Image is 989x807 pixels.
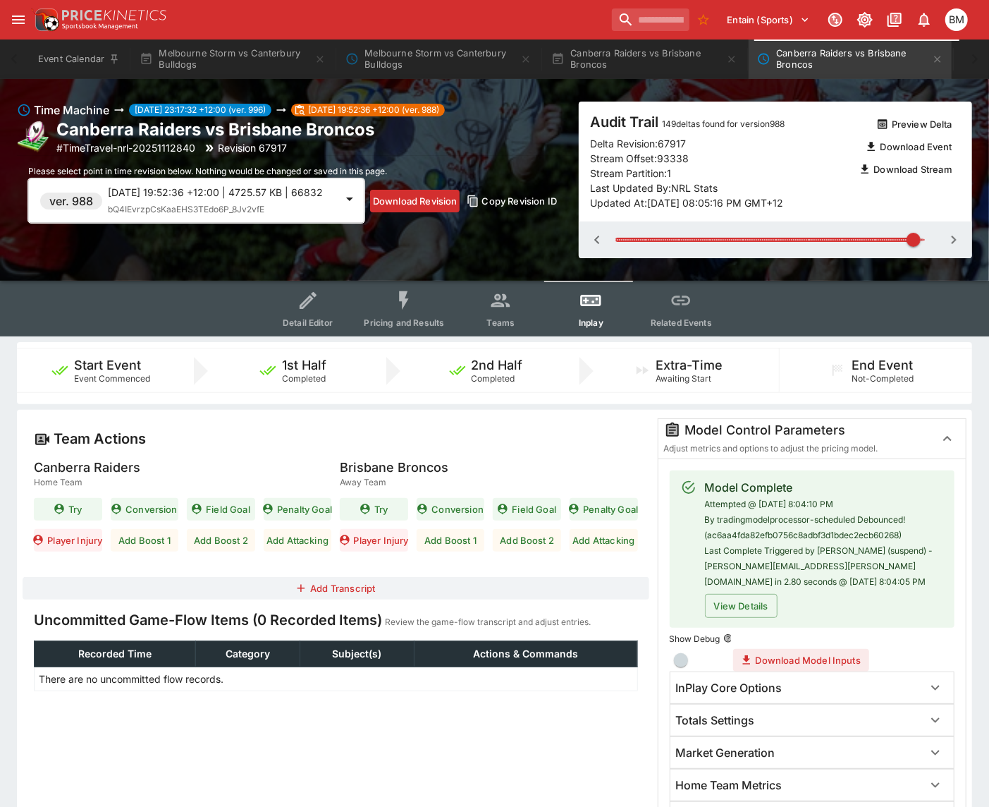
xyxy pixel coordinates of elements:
[218,140,287,155] p: Revision 67917
[23,577,649,600] button: Add Transcript
[472,373,515,384] span: Completed
[664,443,878,454] span: Adjust metrics and options to adjust the pricing model.
[34,498,102,521] button: Try
[111,529,179,552] button: Add Boost 1
[493,498,561,521] button: Field Goal
[49,193,93,210] h6: ver. 988
[676,746,775,760] h6: Market Generation
[35,667,638,691] td: There are no uncommitted flow records.
[385,615,591,629] p: Review the game-flow transcript and adjust entries.
[664,422,923,439] div: Model Control Parameters
[195,641,300,667] th: Category
[590,113,851,131] h4: Audit Trail
[417,529,485,552] button: Add Boost 1
[340,498,408,521] button: Try
[858,135,961,158] button: Download Event
[108,204,264,214] span: bQ4IEvrzpCsKaaEHS3TEdo6P_8Jv2vfE
[337,40,540,79] button: Melbourne Storm vs Canterbury Bulldogs
[34,102,109,119] h6: Time Machine
[34,459,140,475] h5: Canberra Raiders
[656,373,712,384] span: Awaiting Start
[340,459,448,475] h5: Brisbane Broncos
[670,633,720,645] p: Show Debug
[945,8,968,31] div: BJ Martin
[651,317,712,328] span: Related Events
[911,7,937,32] button: Notifications
[705,499,933,587] span: Attempted @ [DATE] 8:04:10 PM By tradingmodelprocessor-scheduled Debounced! (ac6aa4fda82efb0756c8...
[74,357,141,373] h5: Start Event
[370,190,460,212] button: Download Revision
[340,475,448,490] span: Away Team
[417,498,485,521] button: Conversion
[187,498,255,521] button: Field Goal
[108,185,336,200] p: [DATE] 19:52:36 +12:00 | 4725.57 KB | 66832
[823,7,848,32] button: Connected to PK
[662,119,785,129] span: 149 deltas found for version 988
[264,529,332,552] button: Add Attacking
[34,475,140,490] span: Home Team
[749,40,952,79] button: Canberra Raiders vs Brisbane Broncos
[852,158,961,181] button: Download Stream
[590,151,851,210] p: Stream Offset: 93338 Stream Partition: 1 Last Updated By: NRL Stats Updated At: [DATE] 08:05:16 P...
[570,498,638,521] button: Penalty Goal
[869,113,961,135] button: Preview Delta
[302,104,445,116] span: [DATE] 19:52:36 +12:00 (ver. 988)
[282,373,326,384] span: Completed
[719,8,818,31] button: Select Tenant
[852,357,913,373] h5: End Event
[6,7,31,32] button: open drawer
[882,7,907,32] button: Documentation
[340,529,408,552] button: Player Injury
[364,317,445,328] span: Pricing and Results
[590,136,686,151] p: Delta Revision: 67917
[282,357,326,373] h5: 1st Half
[472,357,523,373] h5: 2nd Half
[54,430,146,448] h4: Team Actions
[56,119,374,140] h2: Copy To Clipboard
[493,529,561,552] button: Add Boost 2
[487,317,515,328] span: Teams
[34,529,102,552] button: Player Injury
[131,40,334,79] button: Melbourne Storm vs Canterbury Bulldogs
[705,594,778,618] button: View Details
[852,373,914,384] span: Not-Completed
[74,373,150,384] span: Event Commenced
[414,641,637,667] th: Actions & Commands
[17,120,51,154] img: rugby_league.png
[56,140,195,155] p: Copy To Clipboard
[543,40,746,79] button: Canberra Raiders vs Brisbane Broncos
[283,317,333,328] span: Detail Editor
[34,611,382,629] h4: Uncommitted Game-Flow Items (0 Recorded Items)
[35,641,196,667] th: Recorded Time
[264,498,332,521] button: Penalty Goal
[30,40,128,79] button: Event Calendar
[705,479,943,496] div: Model Complete
[723,633,733,643] button: Show Debug
[62,23,138,30] img: Sportsbook Management
[263,281,727,336] div: Event type filters
[111,498,179,521] button: Conversion
[28,166,387,176] span: Please select point in time revision below. Nothing would be changed or saved in this page.
[656,357,723,373] h5: Extra-Time
[300,641,414,667] th: Subject(s)
[941,4,972,35] button: BJ Martin
[612,8,689,31] input: search
[187,529,255,552] button: Add Boost 2
[852,7,878,32] button: Toggle light/dark mode
[676,681,782,696] h6: InPlay Core Options
[465,190,559,212] button: Copy Revision ID
[62,10,166,20] img: PriceKinetics
[676,778,782,793] h6: Home Team Metrics
[733,649,869,672] button: Download Model Inputs
[676,713,755,728] h6: Totals Settings
[692,8,715,31] button: No Bookmarks
[579,317,603,328] span: Inplay
[31,6,59,34] img: PriceKinetics Logo
[570,529,638,552] button: Add Attacking
[129,104,271,116] span: [DATE] 23:17:32 +12:00 (ver. 996)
